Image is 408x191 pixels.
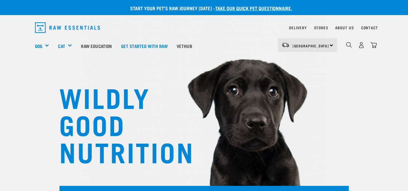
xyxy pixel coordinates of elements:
[172,34,197,58] a: Vethub
[289,27,307,29] a: Delivery
[346,42,352,48] img: home-icon-1@2x.png
[35,43,42,49] a: Dog
[30,20,378,35] nav: dropdown navigation
[314,27,328,29] a: Stores
[335,27,354,29] a: About Us
[358,42,365,48] img: user.png
[76,34,116,58] a: Raw Education
[215,7,292,9] a: take our quick pet questionnaire.
[117,34,172,58] a: Get started with Raw
[35,22,100,33] img: Raw Essentials Logo
[58,43,65,49] a: Cat
[281,42,290,48] img: van-moving.png
[59,83,180,164] h1: WILDLY GOOD NUTRITION
[293,45,329,47] span: [GEOGRAPHIC_DATA]
[371,42,377,48] img: home-icon@2x.png
[361,27,378,29] a: Contact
